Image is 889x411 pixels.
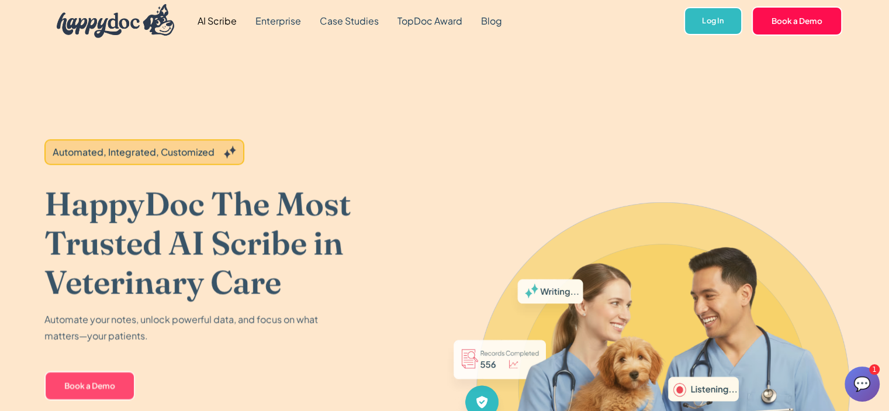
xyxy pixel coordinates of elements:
a: Book a Demo [752,6,842,36]
a: Book a Demo [44,371,135,400]
h1: HappyDoc The Most Trusted AI Scribe in Veterinary Care [44,184,404,302]
a: home [47,1,175,41]
img: Grey sparkles. [224,146,236,158]
a: Log In [684,7,742,36]
div: Automated, Integrated, Customized [53,145,215,159]
img: HappyDoc Logo: A happy dog with his ear up, listening. [57,4,175,38]
p: Automate your notes, unlock powerful data, and focus on what matters—your patients. [44,311,325,344]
